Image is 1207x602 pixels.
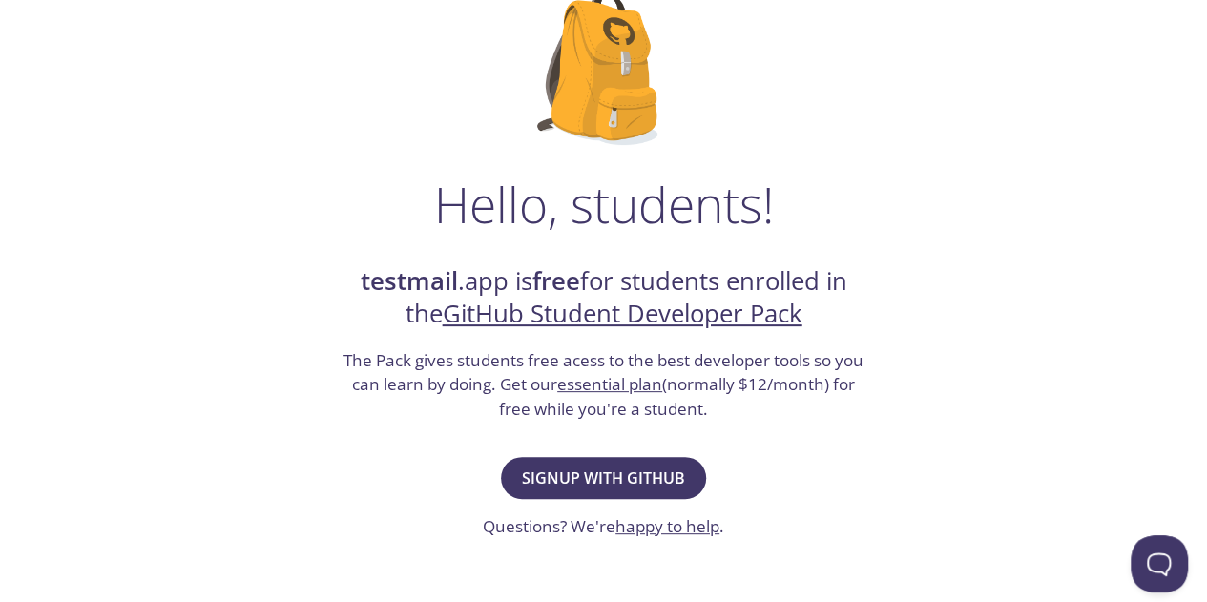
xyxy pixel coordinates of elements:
h1: Hello, students! [434,176,774,233]
iframe: Help Scout Beacon - Open [1131,535,1188,592]
a: essential plan [557,373,662,395]
h3: The Pack gives students free acess to the best developer tools so you can learn by doing. Get our... [342,348,866,422]
span: Signup with GitHub [522,465,685,491]
h2: .app is for students enrolled in the [342,265,866,331]
a: GitHub Student Developer Pack [443,297,802,330]
h3: Questions? We're . [483,514,724,539]
strong: free [532,264,580,298]
button: Signup with GitHub [501,457,706,499]
a: happy to help [615,515,719,537]
strong: testmail [361,264,458,298]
